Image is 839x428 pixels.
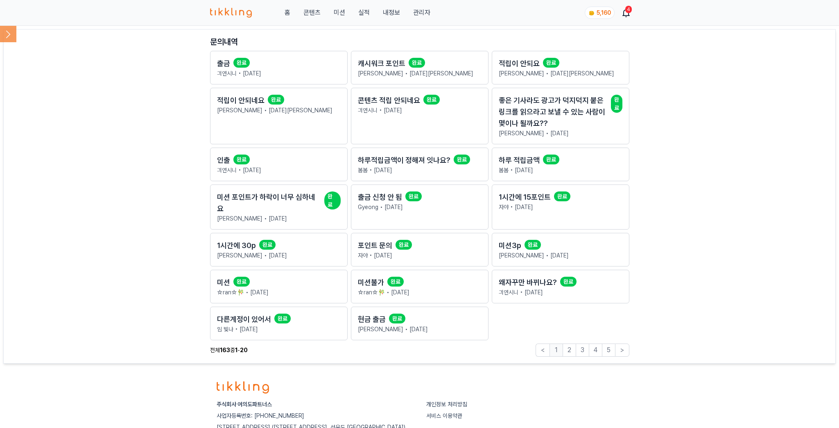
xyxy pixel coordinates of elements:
h2: 하루적립금액이 정해져 잇나요? [358,155,450,166]
p: [PERSON_NAME] • [DATE] [217,251,341,260]
button: 1 [550,344,563,357]
h2: 포인트 문의 [358,240,392,251]
p: Gyeong • [DATE] [358,203,482,211]
p: 자야 • [DATE] [499,203,622,211]
a: 포인트 문의 완료 자야 • [DATE] [351,233,488,266]
p: 긔연시니 • [DATE] [358,106,482,114]
h2: 왜자꾸만 바뀌나요? [499,277,557,288]
h2: 좋은 기사라도 광고가 덕지덕지 붙은 링크를 읽으라고 보낼 수 있는 사람이 몇이나 될까요?? [499,95,608,129]
img: 티끌링 [210,8,252,18]
a: 적립이 안되요 완료 [PERSON_NAME] • [DATE][PERSON_NAME] [492,51,629,84]
p: [PERSON_NAME] • [DATE][PERSON_NAME] [217,106,341,114]
p: ☆ran☆🎋 • [DATE] [217,288,341,296]
span: 완료 [427,96,436,103]
a: 인출 완료 긔연시니 • [DATE] [210,148,348,181]
p: 긔연시니 • [DATE] [217,69,341,77]
img: logo [217,381,269,394]
p: 긔연시니 • [DATE] [217,166,341,174]
h2: 인출 [217,155,230,166]
h2: 하루 적립금액 [499,155,540,166]
p: [PERSON_NAME] • [DATE] [499,251,622,260]
button: 5 [602,344,615,357]
h2: 1시간에 30p [217,240,256,251]
h2: 콘텐츠 적립 안되네요 [358,95,420,106]
button: 미션 [334,8,345,18]
p: 긔연시니 • [DATE] [499,288,622,296]
span: 완료 [399,241,409,248]
a: 미션 포인트가 하락이 너무 심하네요 완료 [PERSON_NAME] • [DATE] [210,184,348,230]
a: 현금 출금 완료 [PERSON_NAME] • [DATE] [351,307,488,340]
p: 임 빛나 • [DATE] [217,325,341,333]
a: 콘텐츠 적립 안되네요 완료 긔연시니 • [DATE] [351,88,488,144]
p: 주식회사 여의도파트너스 [217,400,413,408]
span: 완료 [546,156,556,163]
p: 전체 중 - [210,346,247,354]
h2: 출금 [217,58,230,69]
span: 완료 [391,278,400,285]
a: coin 5,160 [585,7,613,19]
a: 좋은 기사라도 광고가 덕지덕지 붙은 링크를 읽으라고 보낼 수 있는 사람이 몇이나 될까요?? 완료 [PERSON_NAME] • [DATE] [492,88,629,144]
p: ☆ran☆🎋 • [DATE] [358,288,482,296]
h2: 캐시워크 포인트 [358,58,405,69]
span: 완료 [271,96,281,103]
h2: 미션 [217,277,230,288]
p: 문의내역 [210,36,629,48]
h2: 미션3p [499,240,521,251]
span: 완료 [409,193,418,200]
a: 왜자꾸만 바뀌나요? 완료 긔연시니 • [DATE] [492,270,629,303]
span: 완료 [563,278,573,285]
p: 자야 • [DATE] [358,251,482,260]
a: 하루적립금액이 정해져 잇나요? 완료 봄봄 • [DATE] [351,148,488,181]
a: 서비스 이용약관 [426,412,462,419]
strong: 20 [240,347,247,353]
a: 하루 적립금액 완료 봄봄 • [DATE] [492,148,629,181]
a: 1시간에 30p 완료 [PERSON_NAME] • [DATE] [210,233,348,266]
a: 미션불가 완료 ☆ran☆🎋 • [DATE] [351,270,488,303]
strong: 1 [235,347,237,353]
h2: 출금 신청 안 됨 [358,191,402,203]
p: 봄봄 • [DATE] [499,166,622,174]
h2: 현금 출금 [358,314,386,325]
a: 개인정보 처리방침 [426,401,467,408]
button: 3 [576,344,589,357]
span: 완료 [392,315,402,322]
a: 실적 [358,8,370,18]
span: 완료 [237,278,246,285]
p: 사업자등록번호: [PHONE_NUMBER] [217,412,413,420]
span: 완료 [328,193,332,208]
span: 완료 [528,241,538,248]
a: 캐시워크 포인트 완료 [PERSON_NAME] • [DATE][PERSON_NAME] [351,51,488,84]
button: 4 [589,344,602,357]
h2: 미션불가 [358,277,384,288]
span: 완료 [557,193,567,200]
h2: 적립이 안되요 [499,58,540,69]
a: 다른계정이 있어서 완료 임 빛나 • [DATE] [210,307,348,340]
span: 5,160 [597,9,611,16]
img: coin [588,10,595,16]
a: 출금 완료 긔연시니 • [DATE] [210,51,348,84]
p: [PERSON_NAME] • [DATE][PERSON_NAME] [358,69,482,77]
span: 완료 [262,241,272,248]
a: 적립이 안되네요 완료 [PERSON_NAME] • [DATE][PERSON_NAME] [210,88,348,144]
h2: 미션 포인트가 하락이 너무 심하네요 [217,191,321,214]
h2: 1시간에 15포인트 [499,191,551,203]
p: 봄봄 • [DATE] [358,166,482,174]
span: 완료 [278,315,287,322]
h2: 적립이 안되네요 [217,95,265,106]
span: 완료 [237,59,246,66]
a: 4 [623,8,629,18]
div: 4 [625,6,632,13]
a: 관리자 [413,8,430,18]
span: 완료 [237,156,246,163]
a: 출금 신청 안 됨 완료 Gyeong • [DATE] [351,184,488,230]
a: 홈 [285,8,290,18]
span: 완료 [546,59,556,66]
a: 내정보 [383,8,400,18]
a: 콘텐츠 [303,8,321,18]
span: 완료 [457,156,467,163]
h2: 다른계정이 있어서 [217,314,271,325]
span: 완료 [412,59,422,66]
p: [PERSON_NAME] • [DATE][PERSON_NAME] [499,69,622,77]
a: 미션 완료 ☆ran☆🎋 • [DATE] [210,270,348,303]
a: 미션3p 완료 [PERSON_NAME] • [DATE] [492,233,629,266]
